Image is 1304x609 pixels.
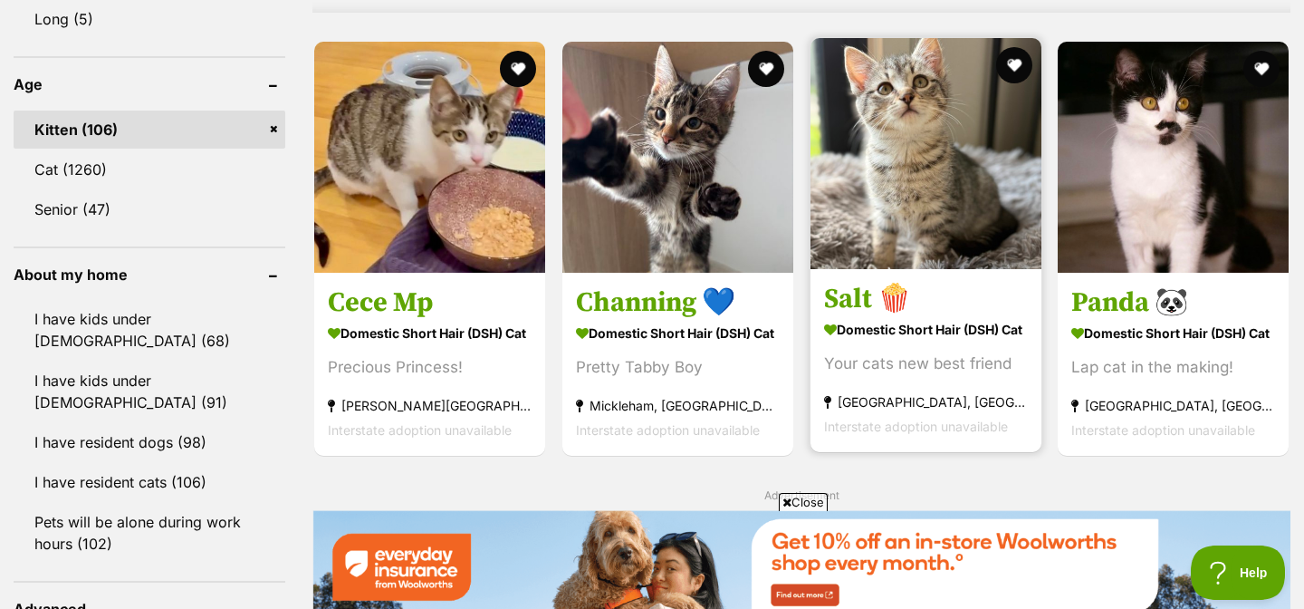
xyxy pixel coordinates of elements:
[810,38,1041,269] img: Salt 🍿 - Domestic Short Hair (DSH) Cat
[14,423,285,461] a: I have resident dogs (98)
[824,316,1028,343] strong: Domestic Short Hair (DSH) Cat
[328,393,532,418] strong: [PERSON_NAME][GEOGRAPHIC_DATA], [GEOGRAPHIC_DATA]
[824,390,1028,414] strong: [GEOGRAPHIC_DATA], [GEOGRAPHIC_DATA]
[314,272,545,456] a: Cece Mp Domestic Short Hair (DSH) Cat Precious Princess! [PERSON_NAME][GEOGRAPHIC_DATA], [GEOGRAP...
[1071,355,1275,380] div: Lap cat in the making!
[14,300,285,360] a: I have kids under [DEMOGRAPHIC_DATA] (68)
[576,285,780,320] h3: Channing 💙
[576,355,780,380] div: Pretty Tabby Boy
[14,266,285,283] header: About my home
[810,268,1041,452] a: Salt 🍿 Domestic Short Hair (DSH) Cat Your cats new best friend [GEOGRAPHIC_DATA], [GEOGRAPHIC_DAT...
[328,422,512,438] span: Interstate adoption unavailable
[779,493,828,511] span: Close
[314,42,545,273] img: Cece Mp - Domestic Short Hair (DSH) Cat
[1071,393,1275,418] strong: [GEOGRAPHIC_DATA], [GEOGRAPHIC_DATA]
[328,355,532,380] div: Precious Princess!
[576,393,780,418] strong: Mickleham, [GEOGRAPHIC_DATA]
[562,272,793,456] a: Channing 💙 Domestic Short Hair (DSH) Cat Pretty Tabby Boy Mickleham, [GEOGRAPHIC_DATA] Interstate...
[1071,422,1255,438] span: Interstate adoption unavailable
[576,320,780,346] strong: Domestic Short Hair (DSH) Cat
[14,111,285,149] a: Kitten (106)
[824,282,1028,316] h3: Salt 🍿
[500,51,536,87] button: favourite
[1071,285,1275,320] h3: Panda 🐼
[1058,272,1289,456] a: Panda 🐼 Domestic Short Hair (DSH) Cat Lap cat in the making! [GEOGRAPHIC_DATA], [GEOGRAPHIC_DATA]...
[1243,51,1280,87] button: favourite
[14,150,285,188] a: Cat (1260)
[1191,546,1286,600] iframe: Help Scout Beacon - Open
[562,42,793,273] img: Channing 💙 - Domestic Short Hair (DSH) Cat
[748,51,784,87] button: favourite
[328,285,532,320] h3: Cece Mp
[14,190,285,228] a: Senior (47)
[995,47,1031,83] button: favourite
[1058,42,1289,273] img: Panda 🐼 - Domestic Short Hair (DSH) Cat
[14,76,285,92] header: Age
[764,488,839,502] span: Advertisement
[328,320,532,346] strong: Domestic Short Hair (DSH) Cat
[14,463,285,501] a: I have resident cats (106)
[14,362,285,421] a: I have kids under [DEMOGRAPHIC_DATA] (91)
[824,352,1028,376] div: Your cats new best friend
[1071,320,1275,346] strong: Domestic Short Hair (DSH) Cat
[824,419,1008,434] span: Interstate adoption unavailable
[213,518,1091,600] iframe: Advertisement
[14,503,285,563] a: Pets will be alone during work hours (102)
[576,422,760,438] span: Interstate adoption unavailable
